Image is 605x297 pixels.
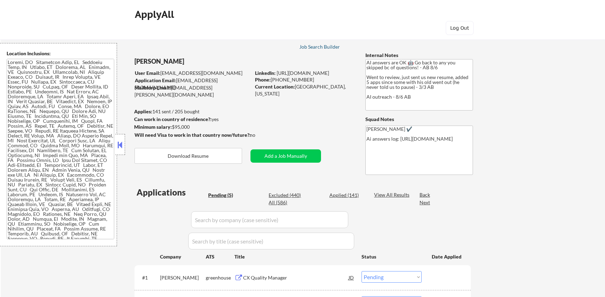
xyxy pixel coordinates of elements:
strong: Can work in country of residence?: [134,116,212,122]
div: JD [348,271,355,284]
div: Applications [137,188,206,197]
div: [EMAIL_ADDRESS][PERSON_NAME][DOMAIN_NAME] [134,84,250,98]
div: Applied (141) [329,192,364,199]
div: ATS [206,253,234,260]
div: [EMAIL_ADDRESS][DOMAIN_NAME] [135,70,250,77]
div: All (586) [269,199,304,206]
div: [PERSON_NAME] [160,274,206,281]
a: [URL][DOMAIN_NAME] [277,70,329,76]
strong: Current Location: [255,84,295,90]
div: yes [134,116,248,123]
button: Add a Job Manually [250,149,321,163]
strong: Mailslurp Email: [134,85,171,91]
div: 141 sent / 205 bought [134,108,250,115]
div: [PERSON_NAME] [134,57,278,66]
div: no [250,132,270,139]
div: Pending (5) [208,192,243,199]
div: Title [234,253,355,260]
div: Job Search Builder [299,44,340,49]
div: Squad Notes [365,116,473,123]
div: Date Applied [432,253,462,260]
strong: Application Email: [135,77,176,83]
div: [EMAIL_ADDRESS][DOMAIN_NAME] [135,77,250,91]
strong: LinkedIn: [255,70,276,76]
strong: Will need Visa to work in that country now/future?: [134,132,251,138]
div: View All Results [374,191,411,198]
div: #1 [142,274,154,281]
input: Search by title (case sensitive) [188,233,354,249]
div: ApplyAll [135,8,176,20]
div: Excluded (440) [269,192,304,199]
div: Back [420,191,431,198]
div: Status [362,250,422,263]
div: [PHONE_NUMBER] [255,76,354,83]
input: Search by company (case sensitive) [191,211,348,228]
div: [GEOGRAPHIC_DATA], [US_STATE] [255,83,354,97]
button: Log Out [446,21,474,35]
strong: Minimum salary: [134,124,172,130]
div: CX Quality Manager [243,274,349,281]
div: $95,000 [134,123,250,130]
div: Internal Notes [365,52,473,59]
div: Next [420,199,431,206]
a: Job Search Builder [299,44,340,51]
div: Company [160,253,206,260]
div: Location Inclusions: [7,50,114,57]
strong: User Email: [135,70,160,76]
button: Download Resume [134,148,242,164]
strong: Applies: [134,108,152,114]
strong: Phone: [255,77,271,83]
div: greenhouse [206,274,234,281]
